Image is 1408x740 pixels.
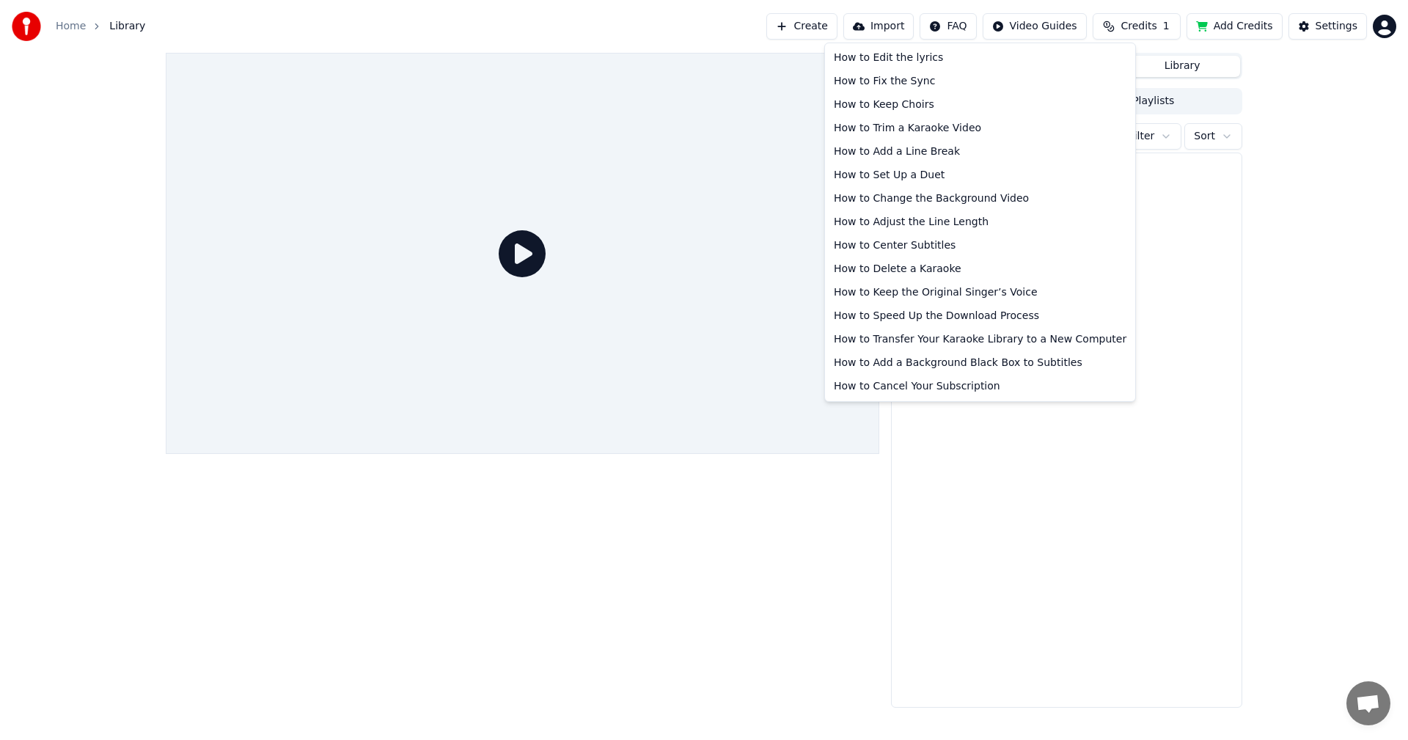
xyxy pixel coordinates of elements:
[828,70,1132,93] div: How to Fix the Sync
[828,328,1132,351] div: How to Transfer Your Karaoke Library to a New Computer
[828,93,1132,117] div: How to Keep Choirs
[828,210,1132,234] div: How to Adjust the Line Length
[828,304,1132,328] div: How to Speed Up the Download Process
[828,117,1132,140] div: How to Trim a Karaoke Video
[828,164,1132,187] div: How to Set Up a Duet
[828,187,1132,210] div: How to Change the Background Video
[828,351,1132,375] div: How to Add a Background Black Box to Subtitles
[828,375,1132,398] div: How to Cancel Your Subscription
[828,234,1132,257] div: How to Center Subtitles
[828,140,1132,164] div: How to Add a Line Break
[828,281,1132,304] div: How to Keep the Original Singer’s Voice
[828,46,1132,70] div: How to Edit the lyrics
[828,257,1132,281] div: How to Delete a Karaoke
